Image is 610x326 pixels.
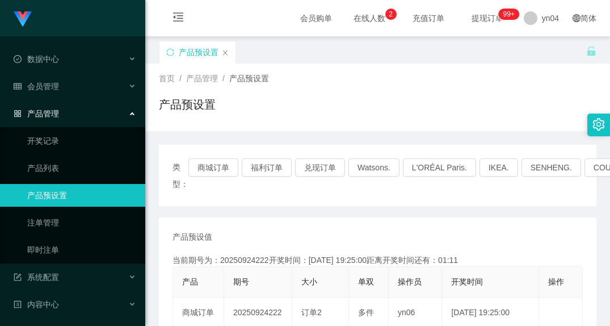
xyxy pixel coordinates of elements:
[242,158,292,177] button: 福利订单
[385,9,397,20] sup: 2
[14,55,22,63] i: 图标: check-circle-o
[586,46,596,56] i: 图标: unlock
[14,109,59,118] span: 产品管理
[159,96,216,113] h1: 产品预设置
[358,308,374,317] span: 多件
[14,82,22,90] i: 图标: table
[173,158,188,193] span: 类型：
[173,254,583,266] div: 当前期号为：20250924222开奖时间：[DATE] 19:25:00距离开奖时间还有：01:11
[14,273,22,281] i: 图标: form
[14,273,59,282] span: 系统配置
[348,14,391,22] span: 在线人数
[14,55,59,64] span: 数据中心
[592,118,605,131] i: 图标: setting
[222,49,229,56] i: 图标: close
[548,277,564,286] span: 操作
[479,158,518,177] button: IKEA.
[27,157,136,179] a: 产品列表
[348,158,399,177] button: Watsons.
[14,300,22,308] i: 图标: profile
[188,158,238,177] button: 商城订单
[573,14,580,22] i: 图标: global
[498,9,519,20] sup: 327
[229,74,269,83] span: 产品预设置
[179,74,182,83] span: /
[398,277,422,286] span: 操作员
[233,277,249,286] span: 期号
[27,211,136,234] a: 注单管理
[14,11,32,27] img: logo.9652507e.png
[222,74,225,83] span: /
[173,231,212,243] span: 产品预设值
[521,158,581,177] button: SENHENG.
[389,9,393,20] p: 2
[159,74,175,83] span: 首页
[301,308,322,317] span: 订单2
[27,129,136,152] a: 开奖记录
[407,14,450,22] span: 充值订单
[451,277,483,286] span: 开奖时间
[14,82,59,91] span: 会员管理
[466,14,509,22] span: 提现订单
[179,41,218,63] div: 产品预设置
[295,158,345,177] button: 兑现订单
[403,158,476,177] button: L'ORÉAL Paris.
[14,110,22,118] i: 图标: appstore-o
[166,48,174,56] i: 图标: sync
[182,277,198,286] span: 产品
[186,74,218,83] span: 产品管理
[14,300,59,309] span: 内容中心
[27,184,136,207] a: 产品预设置
[159,1,197,37] i: 图标: menu-fold
[27,239,136,261] a: 即时注单
[301,277,317,286] span: 大小
[358,277,374,286] span: 单双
